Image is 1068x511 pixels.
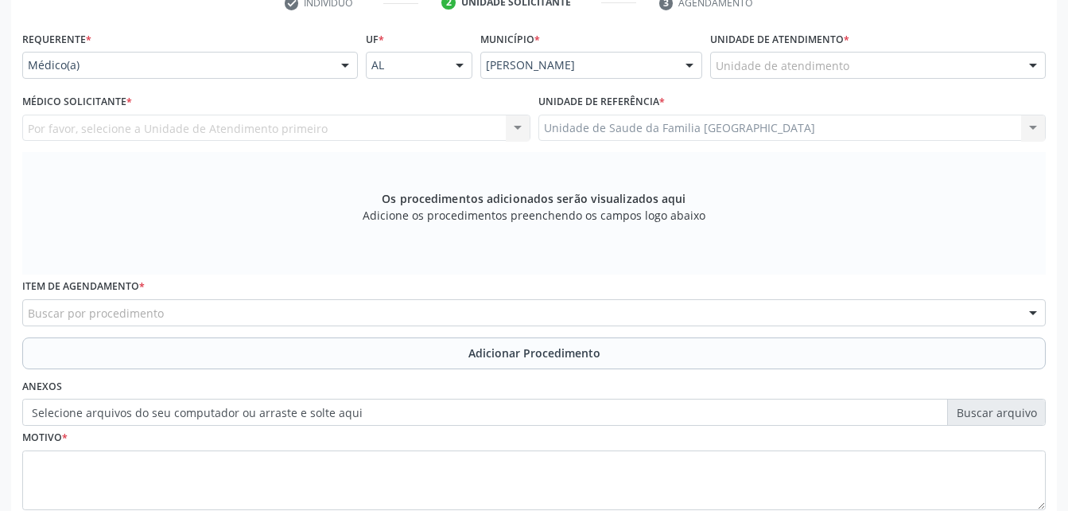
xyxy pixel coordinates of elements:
[538,90,665,115] label: Unidade de referência
[363,207,705,224] span: Adicione os procedimentos preenchendo os campos logo abaixo
[486,57,669,73] span: [PERSON_NAME]
[382,190,685,207] span: Os procedimentos adicionados serão visualizados aqui
[22,337,1046,369] button: Adicionar Procedimento
[28,57,325,73] span: Médico(a)
[22,426,68,451] label: Motivo
[716,57,849,74] span: Unidade de atendimento
[468,345,600,361] span: Adicionar Procedimento
[710,27,849,52] label: Unidade de atendimento
[371,57,440,73] span: AL
[480,27,540,52] label: Município
[22,275,145,299] label: Item de agendamento
[22,27,91,52] label: Requerente
[28,305,164,322] span: Buscar por procedimento
[22,90,132,115] label: Médico Solicitante
[22,375,62,400] label: Anexos
[366,27,384,52] label: UF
